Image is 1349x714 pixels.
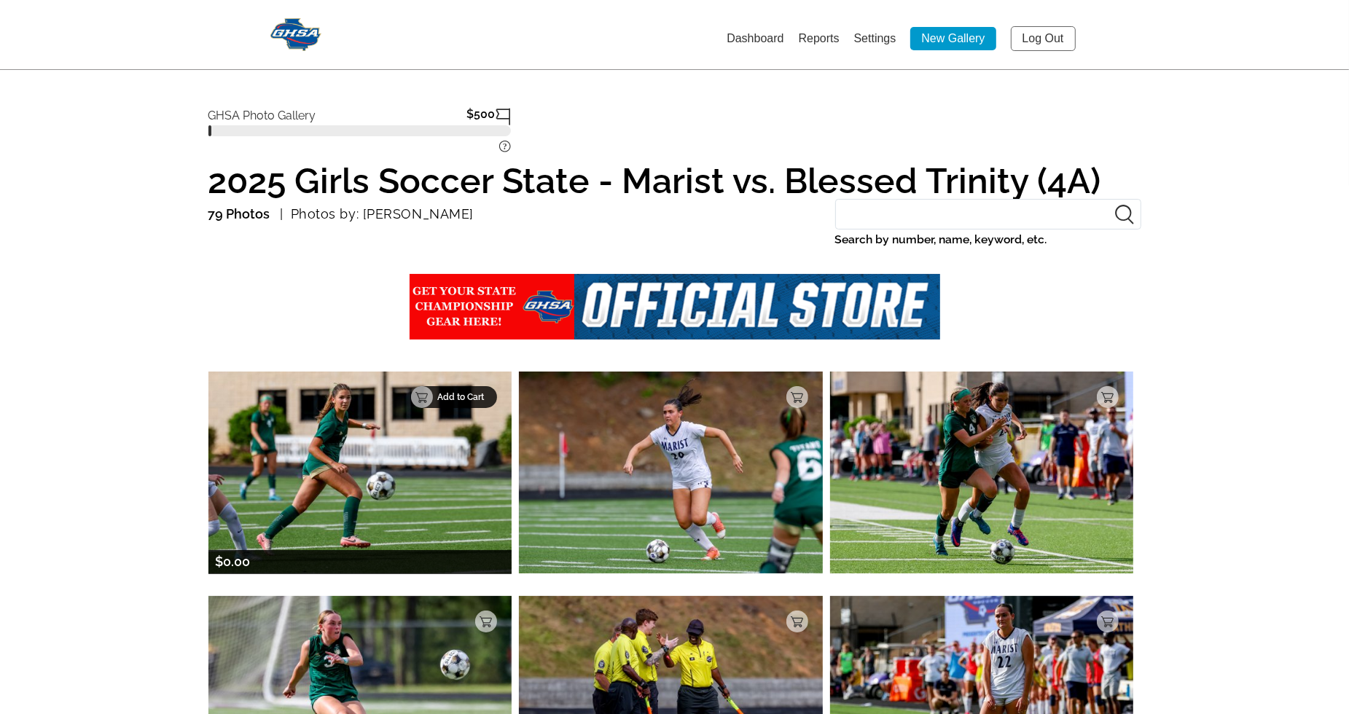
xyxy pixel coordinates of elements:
[208,372,512,573] img: 192850
[208,102,316,122] p: GHSA Photo Gallery
[410,274,940,340] img: ghsa%2Fevents%2Fgallery%2Fundefined%2F5fb9f561-abbd-4c28-b40d-30de1d9e5cda
[216,550,251,573] p: $0.00
[830,372,1134,573] img: 192848
[208,162,1141,199] h1: 2025 Girls Soccer State - Marist vs. Blessed Trinity (4A)
[208,203,270,226] p: 79 Photos
[502,141,507,152] tspan: ?
[437,392,488,402] p: Add to Cart
[280,203,474,226] p: Photos by: [PERSON_NAME]
[835,229,1141,250] label: Search by number, name, keyword, etc.
[799,32,840,44] a: Reports
[270,18,322,51] img: Snapphound Logo
[519,372,823,573] img: 192849
[854,32,896,44] a: Settings
[1011,26,1076,51] a: Log Out
[467,108,496,125] p: $500
[727,32,783,44] a: Dashboard
[910,27,996,50] a: New Gallery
